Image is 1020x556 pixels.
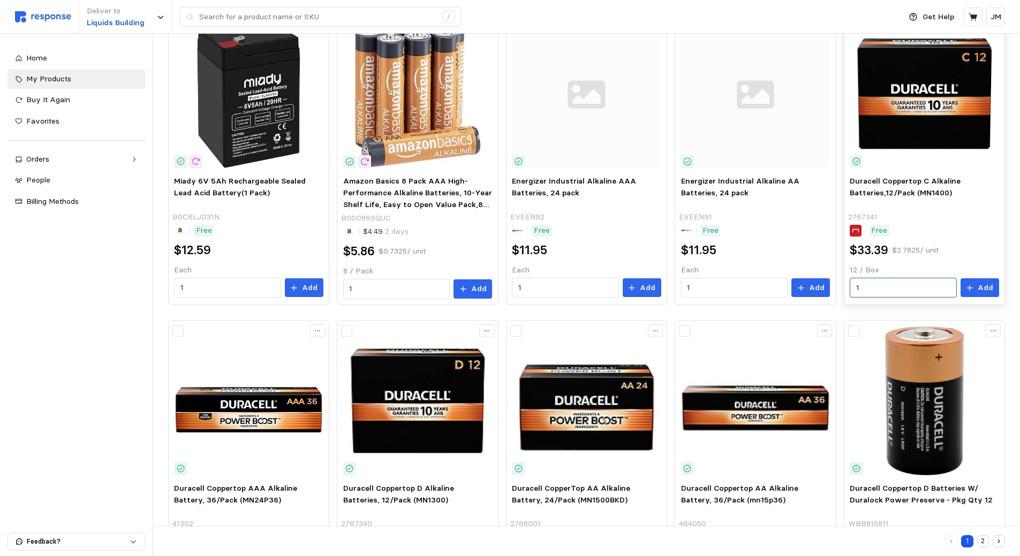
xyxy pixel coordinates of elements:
[196,225,212,237] p: Free
[7,171,145,190] a: People
[343,243,375,260] h2: $5.86
[687,278,781,298] input: Qty
[199,7,436,27] input: Search for a product name or SKU
[27,537,130,546] p: Feedback?
[8,533,145,550] button: Feedback?
[383,226,409,236] span: 2 days
[15,11,71,22] img: svg%3e
[623,278,661,298] button: Add
[991,11,1001,23] p: JM
[512,326,661,475] img: E581F434-D90C-4CEC-A896FCACC04DD5E1_sc7
[978,282,993,294] p: Add
[512,264,661,276] p: Each
[172,211,220,223] p: B0C6LJD31N
[7,90,145,110] a: Buy It Again
[856,278,950,298] input: Qty
[681,264,830,276] p: Each
[850,326,999,475] img: DU1_MN1300.jpg
[343,483,454,505] span: Duracell Coppertop D Alkaline Batteries, 12/Pack (MN1300)
[174,483,297,505] span: Duracell Coppertop AAA Alkaline Battery, 36/Pack (MN24P36)
[174,19,323,168] img: 61I0UeP-6YL._AC_SX679_.jpg
[343,265,492,277] p: 8 / Pack
[681,176,799,197] span: Energizer Industrial Alkaline AA Batteries, 24 pack
[174,326,323,475] img: sp169779703_sc7
[341,518,372,530] p: 2767340
[871,225,887,237] p: Free
[172,518,193,530] p: 41302
[26,116,59,126] span: Favorites
[26,154,126,165] div: Orders
[26,196,79,206] span: Billing Methods
[534,225,550,237] p: Free
[26,95,70,104] span: Buy It Again
[848,211,878,223] p: 2767341
[26,74,71,83] span: My Products
[923,11,954,23] p: Get Help
[87,17,145,29] p: Liquids Building
[343,326,492,475] img: AB59A406-0E1C-4268-86931EE92EA145B1_sc7
[7,192,145,211] a: Billing Methods
[7,112,145,131] a: Favorites
[640,282,655,294] p: Add
[349,279,443,299] input: Qty
[681,19,830,168] img: svg%3e
[850,264,999,276] p: 12 / Box
[302,282,318,294] p: Add
[180,278,275,298] input: Qty
[174,176,306,197] span: Miady 6V 5Ah Rechargeable Sealed Lead Acid Battery(1 Pack)
[363,226,409,238] p: $4.49
[679,518,706,530] p: 464050
[518,278,613,298] input: Qty
[510,211,545,223] p: EVEEN92
[7,70,145,89] a: My Products
[26,175,50,185] span: People
[809,282,825,294] p: Add
[512,176,636,197] span: Energizer Industrial Alkaline AAA Batteries, 24 pack
[850,19,999,168] img: D181E1A6-65C5-4B9A-A68158570CDEC72D_sc7
[986,7,1005,26] button: JM
[510,518,541,530] p: 2768001
[848,518,889,530] p: WBB815811
[7,49,145,68] a: Home
[702,225,719,237] p: Free
[892,245,939,256] p: $2.7825 / unit
[285,278,323,298] button: Add
[961,535,973,547] button: 1
[681,326,830,475] img: D5CEEA72-5716-46EC-9063F792F6588A0E_sc7
[681,483,798,505] span: Duracell Coppertop AA Alkaline Battery, 36/Pack (mn15p36)
[442,11,455,24] div: /
[343,176,492,220] span: Amazon Basics 8 Pack AAA High-Performance Alkaline Batteries, 10-Year Shelf Life, Easy to Open Va...
[681,242,716,258] h2: $11.95
[850,176,961,197] span: Duracell Coppertop C Alkaline Batteries,12/Pack (MN1400)
[850,242,888,258] h2: $33.39
[26,53,47,63] span: Home
[512,19,661,168] img: svg%3e
[341,212,391,224] p: B00O869QUC
[379,246,426,257] p: $0.7325 / unit
[977,535,989,547] button: 2
[87,5,145,17] p: Deliver to
[903,7,961,27] button: Get Help
[679,211,712,223] p: EVEEN91
[343,19,492,168] img: 61G0boUe3ZL.__AC_SX300_SY300_QL70_ML2_.jpg
[7,150,145,169] a: Orders
[961,278,999,298] button: Add
[174,264,323,276] p: Each
[850,483,993,505] span: Duracell Coppertop D Batteries W/ Duralock Power Preserve - Pkg Qty 12
[454,279,492,299] button: Add
[512,242,547,258] h2: $11.95
[791,278,830,298] button: Add
[471,283,487,295] p: Add
[174,242,211,258] h2: $12.59
[512,483,630,505] span: Duracell CopperTop AA Alkaline Battery, 24/Pack (MN1500BKD)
